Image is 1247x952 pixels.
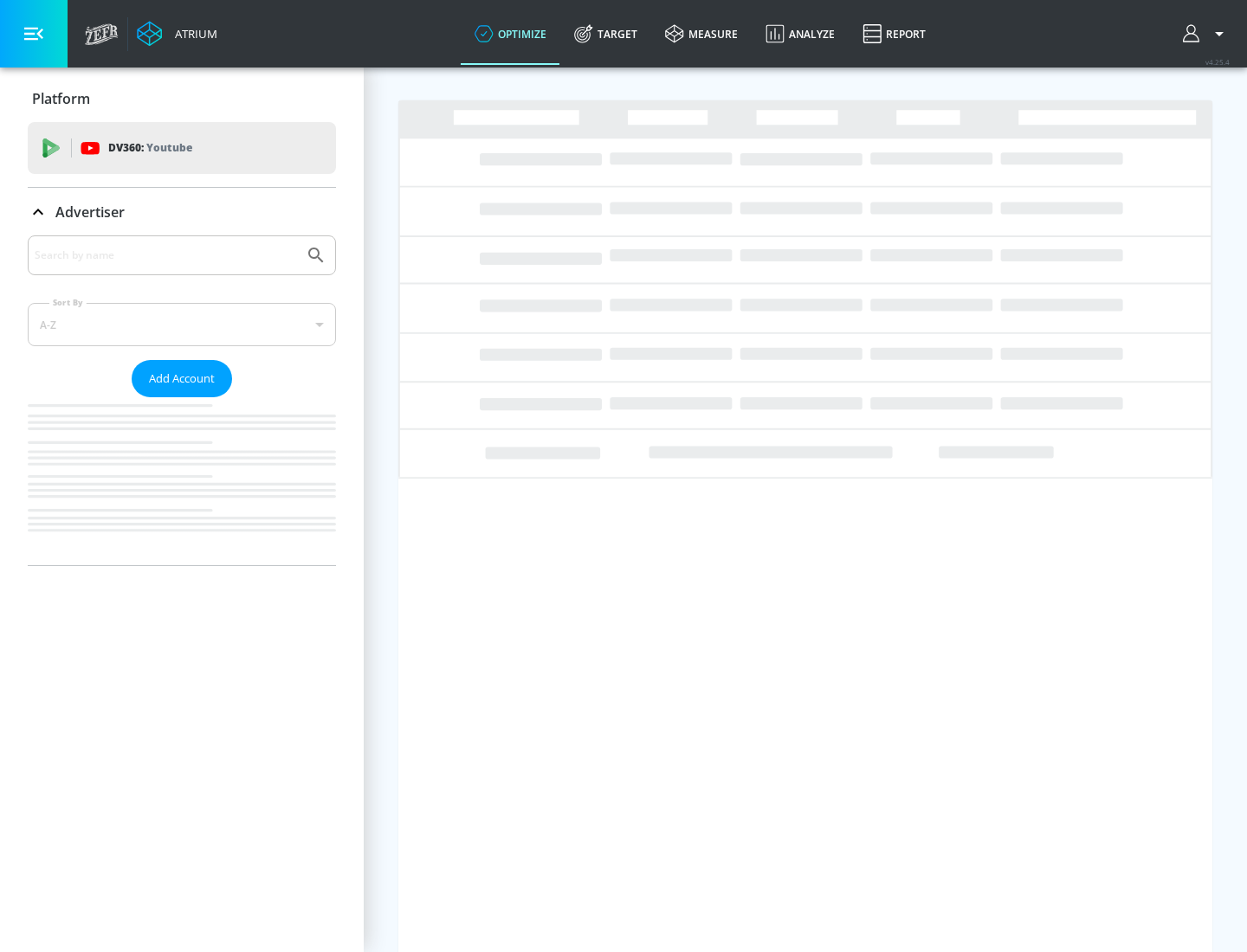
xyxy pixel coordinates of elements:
a: Target [560,3,651,65]
label: Sort By [49,297,87,308]
span: v 4.25.4 [1205,57,1230,67]
a: Report [849,3,940,65]
p: DV360: [108,138,192,158]
p: Youtube [146,138,192,157]
nav: list of Advertiser [28,397,336,565]
span: Add Account [149,369,215,389]
a: optimize [461,3,560,65]
div: DV360: Youtube [28,122,336,174]
div: Platform [28,74,336,123]
div: A-Z [28,303,336,346]
p: Platform [32,89,90,108]
div: Advertiser [28,188,336,236]
a: Analyze [752,3,849,65]
input: Search by name [35,244,297,267]
a: measure [651,3,752,65]
div: Advertiser [28,235,336,565]
a: Atrium [137,21,217,47]
p: Advertiser [55,203,125,222]
div: Atrium [168,26,217,42]
button: Add Account [132,360,232,397]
